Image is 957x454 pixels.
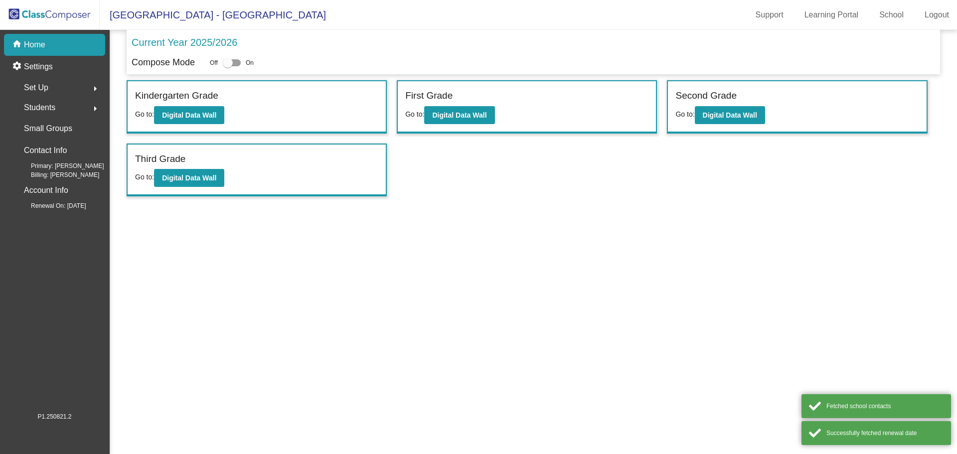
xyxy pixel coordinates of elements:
[246,58,254,67] span: On
[24,144,67,157] p: Contact Info
[405,89,453,103] label: First Grade
[154,169,224,187] button: Digital Data Wall
[154,106,224,124] button: Digital Data Wall
[135,152,185,166] label: Third Grade
[675,110,694,118] span: Go to:
[424,106,494,124] button: Digital Data Wall
[210,58,218,67] span: Off
[24,183,68,197] p: Account Info
[15,161,104,170] span: Primary: [PERSON_NAME]
[432,111,486,119] b: Digital Data Wall
[100,7,326,23] span: [GEOGRAPHIC_DATA] - [GEOGRAPHIC_DATA]
[748,7,792,23] a: Support
[675,89,737,103] label: Second Grade
[405,110,424,118] span: Go to:
[132,35,237,50] p: Current Year 2025/2026
[89,103,101,115] mat-icon: arrow_right
[135,89,218,103] label: Kindergarten Grade
[24,122,72,136] p: Small Groups
[797,7,867,23] a: Learning Portal
[871,7,912,23] a: School
[24,39,45,51] p: Home
[12,39,24,51] mat-icon: home
[89,83,101,95] mat-icon: arrow_right
[135,110,154,118] span: Go to:
[917,7,957,23] a: Logout
[135,173,154,181] span: Go to:
[703,111,757,119] b: Digital Data Wall
[24,101,55,115] span: Students
[826,429,944,438] div: Successfully fetched renewal date
[15,170,99,179] span: Billing: [PERSON_NAME]
[162,111,216,119] b: Digital Data Wall
[24,61,53,73] p: Settings
[12,61,24,73] mat-icon: settings
[15,201,86,210] span: Renewal On: [DATE]
[132,56,195,69] p: Compose Mode
[695,106,765,124] button: Digital Data Wall
[162,174,216,182] b: Digital Data Wall
[24,81,48,95] span: Set Up
[826,402,944,411] div: Fetched school contacts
